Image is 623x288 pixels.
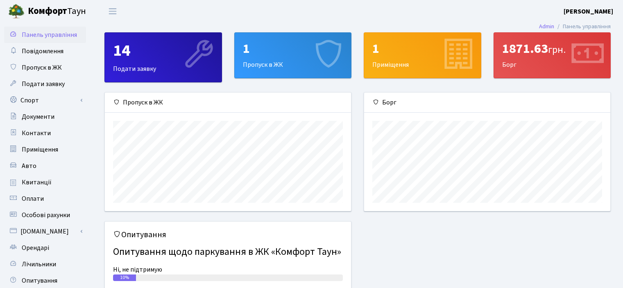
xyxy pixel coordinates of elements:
div: Ні, не підтримую [113,265,343,274]
a: 1Пропуск в ЖК [234,32,352,78]
a: Спорт [4,92,86,109]
span: Опитування [22,276,57,285]
a: 1Приміщення [364,32,481,78]
div: 1 [372,41,473,57]
span: Орендарі [22,243,49,252]
span: Документи [22,112,54,121]
a: Особові рахунки [4,207,86,223]
span: Авто [22,161,36,170]
div: Пропуск в ЖК [105,93,351,113]
li: Панель управління [554,22,611,31]
button: Переключити навігацію [102,5,123,18]
span: Лічильники [22,260,56,269]
span: Особові рахунки [22,211,70,220]
span: Повідомлення [22,47,63,56]
h4: Опитування щодо паркування в ЖК «Комфорт Таун» [113,243,343,261]
h5: Опитування [113,230,343,240]
div: 10% [113,274,136,281]
span: Подати заявку [22,79,65,88]
span: Пропуск в ЖК [22,63,62,72]
img: logo.png [8,3,25,20]
a: Лічильники [4,256,86,272]
a: Приміщення [4,141,86,158]
a: Пропуск в ЖК [4,59,86,76]
div: Пропуск в ЖК [235,33,351,78]
b: Комфорт [28,5,67,18]
a: Контакти [4,125,86,141]
div: 1 [243,41,343,57]
a: Оплати [4,190,86,207]
a: Квитанції [4,174,86,190]
span: Оплати [22,194,44,203]
div: Борг [494,33,611,78]
a: Авто [4,158,86,174]
a: Документи [4,109,86,125]
span: Таун [28,5,86,18]
div: Борг [364,93,610,113]
div: Подати заявку [105,33,222,82]
a: Admin [539,22,554,31]
span: Квитанції [22,178,52,187]
a: [DOMAIN_NAME] [4,223,86,240]
a: Панель управління [4,27,86,43]
div: Приміщення [364,33,481,78]
a: 14Подати заявку [104,32,222,82]
span: Приміщення [22,145,58,154]
a: Подати заявку [4,76,86,92]
nav: breadcrumb [527,18,623,35]
a: Повідомлення [4,43,86,59]
div: 1871.63 [502,41,603,57]
a: Орендарі [4,240,86,256]
span: Панель управління [22,30,77,39]
span: Контакти [22,129,51,138]
span: грн. [548,43,566,57]
a: [PERSON_NAME] [564,7,613,16]
div: 14 [113,41,213,61]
